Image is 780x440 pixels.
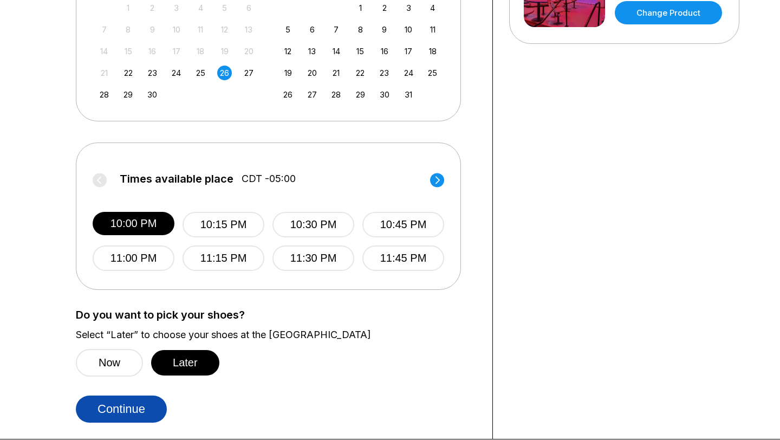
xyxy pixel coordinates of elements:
[242,44,256,59] div: Not available Saturday, September 20th, 2025
[281,87,295,102] div: Choose Sunday, October 26th, 2025
[183,212,264,237] button: 10:15 PM
[353,87,368,102] div: Choose Wednesday, October 29th, 2025
[329,22,343,37] div: Choose Tuesday, October 7th, 2025
[217,66,232,80] div: Choose Friday, September 26th, 2025
[329,44,343,59] div: Choose Tuesday, October 14th, 2025
[377,1,392,15] div: Choose Thursday, October 2nd, 2025
[281,44,295,59] div: Choose Sunday, October 12th, 2025
[401,66,416,80] div: Choose Friday, October 24th, 2025
[193,66,208,80] div: Choose Thursday, September 25th, 2025
[169,66,184,80] div: Choose Wednesday, September 24th, 2025
[97,44,112,59] div: Not available Sunday, September 14th, 2025
[425,1,440,15] div: Choose Saturday, October 4th, 2025
[353,44,368,59] div: Choose Wednesday, October 15th, 2025
[93,245,174,271] button: 11:00 PM
[401,87,416,102] div: Choose Friday, October 31st, 2025
[401,22,416,37] div: Choose Friday, October 10th, 2025
[121,22,135,37] div: Not available Monday, September 8th, 2025
[425,66,440,80] div: Choose Saturday, October 25th, 2025
[217,44,232,59] div: Not available Friday, September 19th, 2025
[353,22,368,37] div: Choose Wednesday, October 8th, 2025
[272,245,354,271] button: 11:30 PM
[76,329,476,341] label: Select “Later” to choose your shoes at the [GEOGRAPHIC_DATA]
[362,212,444,237] button: 10:45 PM
[305,44,320,59] div: Choose Monday, October 13th, 2025
[305,22,320,37] div: Choose Monday, October 6th, 2025
[145,87,160,102] div: Choose Tuesday, September 30th, 2025
[305,66,320,80] div: Choose Monday, October 20th, 2025
[97,22,112,37] div: Not available Sunday, September 7th, 2025
[401,1,416,15] div: Choose Friday, October 3rd, 2025
[377,44,392,59] div: Choose Thursday, October 16th, 2025
[425,44,440,59] div: Choose Saturday, October 18th, 2025
[329,66,343,80] div: Choose Tuesday, October 21st, 2025
[242,173,296,185] span: CDT -05:00
[217,1,232,15] div: Not available Friday, September 5th, 2025
[193,1,208,15] div: Not available Thursday, September 4th, 2025
[169,1,184,15] div: Not available Wednesday, September 3rd, 2025
[377,87,392,102] div: Choose Thursday, October 30th, 2025
[76,349,143,377] button: Now
[362,245,444,271] button: 11:45 PM
[169,22,184,37] div: Not available Wednesday, September 10th, 2025
[272,212,354,237] button: 10:30 PM
[242,66,256,80] div: Choose Saturday, September 27th, 2025
[377,22,392,37] div: Choose Thursday, October 9th, 2025
[425,22,440,37] div: Choose Saturday, October 11th, 2025
[121,87,135,102] div: Choose Monday, September 29th, 2025
[193,44,208,59] div: Not available Thursday, September 18th, 2025
[281,66,295,80] div: Choose Sunday, October 19th, 2025
[353,66,368,80] div: Choose Wednesday, October 22nd, 2025
[151,350,219,376] button: Later
[242,1,256,15] div: Not available Saturday, September 6th, 2025
[97,66,112,80] div: Not available Sunday, September 21st, 2025
[97,87,112,102] div: Choose Sunday, September 28th, 2025
[145,44,160,59] div: Not available Tuesday, September 16th, 2025
[353,1,368,15] div: Choose Wednesday, October 1st, 2025
[145,22,160,37] div: Not available Tuesday, September 9th, 2025
[93,212,174,235] button: 10:00 PM
[121,44,135,59] div: Not available Monday, September 15th, 2025
[305,87,320,102] div: Choose Monday, October 27th, 2025
[401,44,416,59] div: Choose Friday, October 17th, 2025
[615,1,722,24] a: Change Product
[121,66,135,80] div: Choose Monday, September 22nd, 2025
[145,1,160,15] div: Not available Tuesday, September 2nd, 2025
[377,66,392,80] div: Choose Thursday, October 23rd, 2025
[329,87,343,102] div: Choose Tuesday, October 28th, 2025
[242,22,256,37] div: Not available Saturday, September 13th, 2025
[281,22,295,37] div: Choose Sunday, October 5th, 2025
[145,66,160,80] div: Choose Tuesday, September 23rd, 2025
[193,22,208,37] div: Not available Thursday, September 11th, 2025
[76,309,476,321] label: Do you want to pick your shoes?
[183,245,264,271] button: 11:15 PM
[169,44,184,59] div: Not available Wednesday, September 17th, 2025
[121,1,135,15] div: Not available Monday, September 1st, 2025
[217,22,232,37] div: Not available Friday, September 12th, 2025
[76,396,167,423] button: Continue
[120,173,233,185] span: Times available place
